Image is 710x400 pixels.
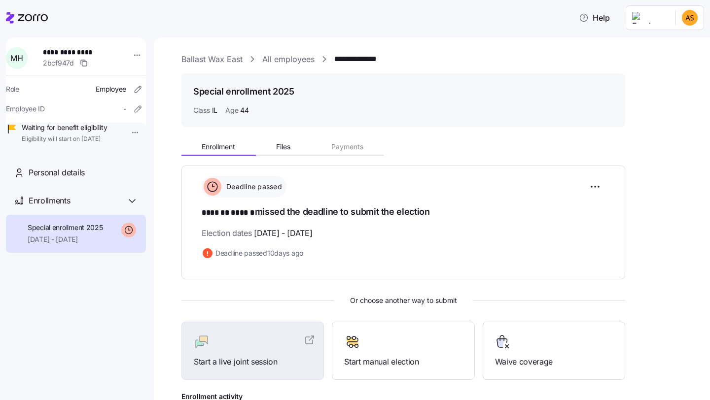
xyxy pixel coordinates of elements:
span: Role [6,84,19,94]
span: Waive coverage [495,356,613,368]
span: Employee [96,84,126,94]
h1: missed the deadline to submit the election [202,205,605,219]
span: Class [193,105,210,115]
span: 44 [240,105,248,115]
span: Employee ID [6,104,45,114]
a: All employees [262,53,315,66]
span: Enrollment [202,143,235,150]
a: Ballast Wax East [181,53,243,66]
span: Help [579,12,610,24]
img: Employer logo [632,12,668,24]
span: Waiting for benefit eligibility [22,123,107,133]
span: 2bcf947d [43,58,74,68]
span: Deadline passed [223,182,282,192]
span: Start a live joint session [194,356,312,368]
span: Or choose another way to submit [181,295,625,306]
span: Election dates [202,227,312,239]
span: - [123,104,126,114]
span: Age [225,105,238,115]
h1: Special enrollment 2025 [193,85,294,98]
span: Enrollments [29,195,70,207]
span: IL [212,105,217,115]
span: [DATE] - [DATE] [254,227,312,239]
span: [DATE] - [DATE] [28,234,103,244]
img: 835be5d9d2fb0bff5529581db3e63ca5 [682,10,698,26]
span: Deadline passed 10 days ago [215,248,303,258]
span: Special enrollment 2025 [28,223,103,233]
span: M H [10,54,23,62]
span: Payments [331,143,363,150]
span: Eligibility will start on [DATE] [22,135,107,143]
span: Start manual election [344,356,462,368]
span: Files [276,143,290,150]
button: Help [571,8,618,28]
span: Personal details [29,167,85,179]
